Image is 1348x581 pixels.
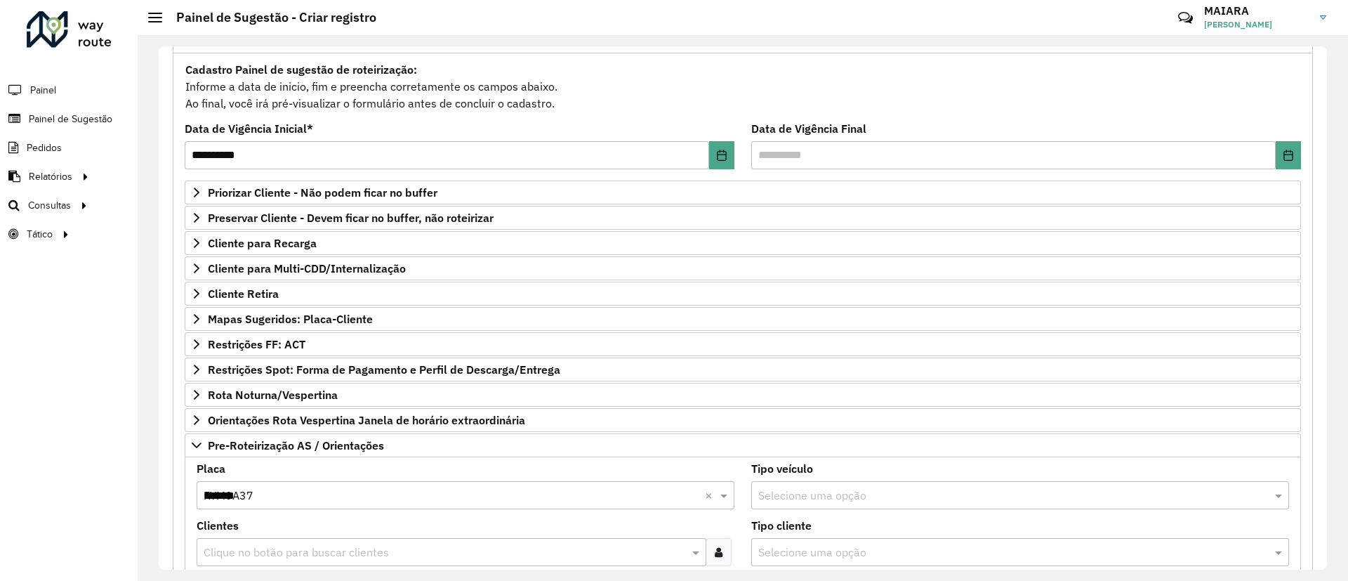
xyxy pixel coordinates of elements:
span: Restrições Spot: Forma de Pagamento e Perfil de Descarga/Entrega [208,364,560,375]
span: Tático [27,227,53,242]
div: Informe a data de inicio, fim e preencha corretamente os campos abaixo. Ao final, você irá pré-vi... [185,60,1301,112]
a: Mapas Sugeridos: Placa-Cliente [185,307,1301,331]
a: Pre-Roteirização AS / Orientações [185,433,1301,457]
span: Consultas [28,198,71,213]
span: Pedidos [27,141,62,155]
label: Placa [197,460,225,477]
h2: Painel de Sugestão - Criar registro [162,10,376,25]
span: Rota Noturna/Vespertina [208,389,338,400]
a: Cliente para Multi-CDD/Internalização [185,256,1301,280]
span: [PERSON_NAME] [1204,18,1309,31]
a: Cliente Retira [185,282,1301,306]
label: Data de Vigência Inicial [185,120,313,137]
label: Data de Vigência Final [751,120,866,137]
label: Tipo cliente [751,517,812,534]
label: Tipo veículo [751,460,813,477]
span: Orientações Rota Vespertina Janela de horário extraordinária [208,414,525,426]
a: Preservar Cliente - Devem ficar no buffer, não roteirizar [185,206,1301,230]
button: Choose Date [709,141,734,169]
span: Mapas Sugeridos: Placa-Cliente [208,313,373,325]
span: Painel de Sugestão [29,112,112,126]
a: Cliente para Recarga [185,231,1301,255]
span: Restrições FF: ACT [208,339,305,350]
a: Rota Noturna/Vespertina [185,383,1301,407]
a: Restrições Spot: Forma de Pagamento e Perfil de Descarga/Entrega [185,358,1301,381]
strong: Cadastro Painel de sugestão de roteirização: [185,63,417,77]
a: Orientações Rota Vespertina Janela de horário extraordinária [185,408,1301,432]
a: Restrições FF: ACT [185,332,1301,356]
span: Cliente para Multi-CDD/Internalização [208,263,406,274]
span: Cliente para Recarga [208,237,317,249]
button: Choose Date [1276,141,1301,169]
span: Clear all [705,487,717,504]
a: Priorizar Cliente - Não podem ficar no buffer [185,181,1301,204]
span: Priorizar Cliente - Não podem ficar no buffer [208,187,437,198]
span: Painel [30,83,56,98]
span: Cliente Retira [208,288,279,299]
span: Relatórios [29,169,72,184]
label: Clientes [197,517,239,534]
span: Preservar Cliente - Devem ficar no buffer, não roteirizar [208,212,494,223]
a: Contato Rápido [1170,3,1201,33]
h3: MAIARA [1204,4,1309,18]
span: Pre-Roteirização AS / Orientações [208,440,384,451]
